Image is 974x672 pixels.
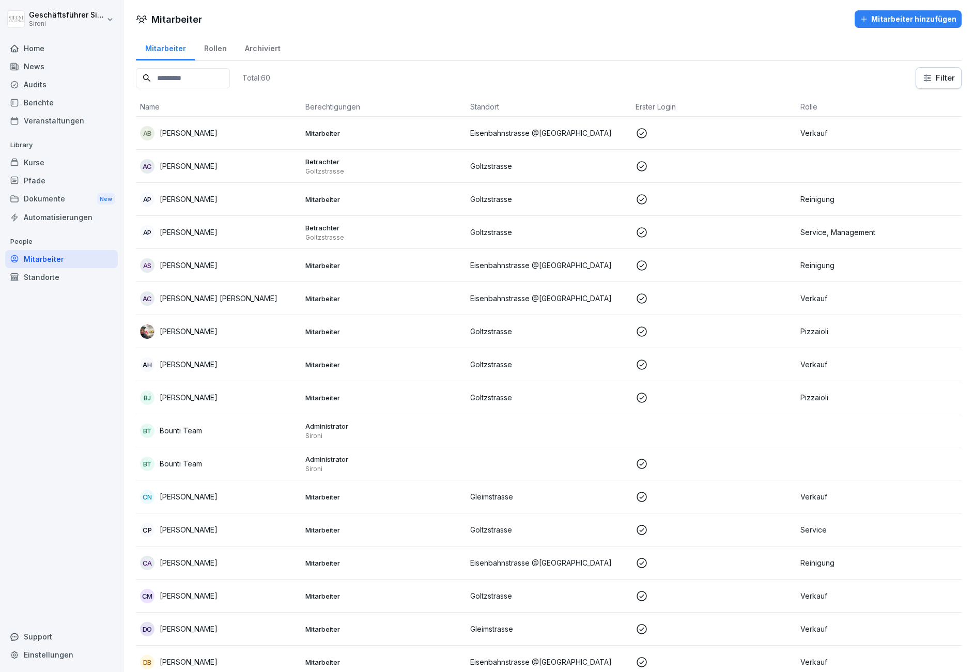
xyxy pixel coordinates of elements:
a: Automatisierungen [5,208,118,226]
p: Reinigung [800,557,957,568]
p: [PERSON_NAME] [160,227,218,238]
p: [PERSON_NAME] [160,590,218,601]
p: Bounti Team [160,458,202,469]
p: Reinigung [800,194,957,205]
p: Gleimstrasse [470,623,627,634]
div: News [5,57,118,75]
a: Einstellungen [5,646,118,664]
p: Mitarbeiter [305,525,462,535]
p: Verkauf [800,293,957,304]
p: Pizzaioli [800,392,957,403]
p: Eisenbahnstrasse @[GEOGRAPHIC_DATA] [470,260,627,271]
div: BT [140,424,154,438]
p: Sironi [29,20,104,27]
th: Berechtigungen [301,97,467,117]
p: Verkauf [800,128,957,138]
p: Mitarbeiter [305,129,462,138]
a: Audits [5,75,118,93]
p: Reinigung [800,260,957,271]
p: Verkauf [800,623,957,634]
div: AC [140,159,154,174]
p: Betrachter [305,223,462,232]
div: Berichte [5,93,118,112]
p: Mitarbeiter [305,393,462,402]
p: Administrator [305,455,462,464]
p: [PERSON_NAME] [160,524,218,535]
div: CP [140,523,154,537]
p: [PERSON_NAME] [160,623,218,634]
a: Rollen [195,34,236,60]
p: Gleimstrasse [470,491,627,502]
div: DB [140,655,154,669]
a: DokumenteNew [5,190,118,209]
p: Mitarbeiter [305,261,462,270]
button: Filter [916,68,961,88]
p: Mitarbeiter [305,327,462,336]
p: Goltzstrasse [305,233,462,242]
p: Mitarbeiter [305,294,462,303]
p: Mitarbeiter [305,558,462,568]
p: Verkauf [800,359,957,370]
p: Administrator [305,421,462,431]
div: AH [140,357,154,372]
p: Service [800,524,957,535]
a: Kurse [5,153,118,171]
p: [PERSON_NAME] [160,392,218,403]
div: BT [140,457,154,471]
div: Mitarbeiter hinzufügen [860,13,956,25]
p: Eisenbahnstrasse @[GEOGRAPHIC_DATA] [470,657,627,667]
p: [PERSON_NAME] [160,557,218,568]
p: Pizzaioli [800,326,957,337]
p: Mitarbeiter [305,658,462,667]
p: [PERSON_NAME] [160,657,218,667]
p: Eisenbahnstrasse @[GEOGRAPHIC_DATA] [470,293,627,304]
div: Dokumente [5,190,118,209]
p: [PERSON_NAME] [PERSON_NAME] [160,293,277,304]
p: [PERSON_NAME] [160,359,218,370]
button: Mitarbeiter hinzufügen [855,10,962,28]
a: Archiviert [236,34,289,60]
div: DO [140,622,154,636]
p: People [5,233,118,250]
div: BJ [140,390,154,405]
a: Mitarbeiter [136,34,195,60]
div: AB [140,126,154,140]
a: Standorte [5,268,118,286]
p: Mitarbeiter [305,591,462,601]
p: Goltzstrasse [470,590,627,601]
p: Betrachter [305,157,462,166]
p: Goltzstrasse [470,392,627,403]
p: Sironi [305,465,462,473]
div: AP [140,192,154,207]
p: Eisenbahnstrasse @[GEOGRAPHIC_DATA] [470,128,627,138]
a: Home [5,39,118,57]
div: New [97,193,115,205]
p: Library [5,137,118,153]
a: Mitarbeiter [5,250,118,268]
p: Service, Management [800,227,957,238]
div: AS [140,258,154,273]
p: Mitarbeiter [305,492,462,502]
p: Goltzstrasse [470,326,627,337]
a: Pfade [5,171,118,190]
a: Veranstaltungen [5,112,118,130]
div: Filter [922,73,955,83]
p: Geschäftsführer Sironi [29,11,104,20]
p: Bounti Team [160,425,202,436]
p: [PERSON_NAME] [160,260,218,271]
p: Goltzstrasse [470,194,627,205]
p: Goltzstrasse [470,524,627,535]
th: Name [136,97,301,117]
p: [PERSON_NAME] [160,491,218,502]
